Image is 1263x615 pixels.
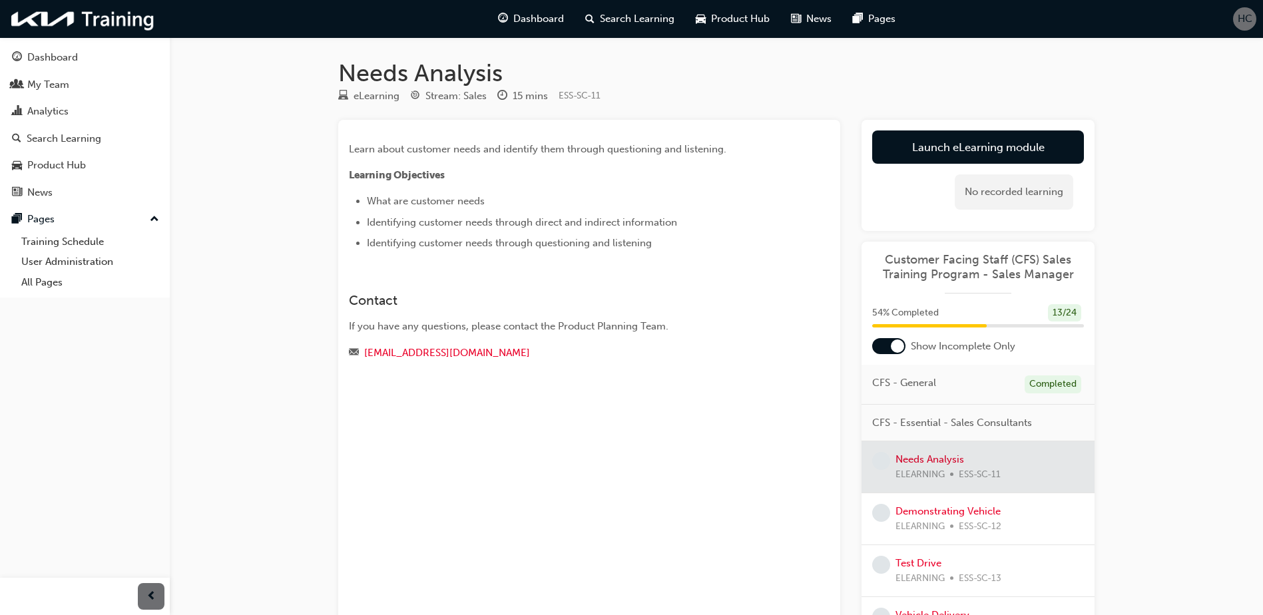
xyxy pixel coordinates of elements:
[513,11,564,27] span: Dashboard
[872,252,1084,282] a: Customer Facing Staff (CFS) Sales Training Program - Sales Manager
[1233,7,1256,31] button: HC
[575,5,685,33] a: search-iconSearch Learning
[349,347,359,359] span: email-icon
[349,319,782,334] div: If you have any questions, please contact the Product Planning Team.
[12,214,22,226] span: pages-icon
[585,11,595,27] span: search-icon
[16,252,164,272] a: User Administration
[872,452,890,470] span: learningRecordVerb_NONE-icon
[12,52,22,64] span: guage-icon
[1238,11,1252,27] span: HC
[12,133,21,145] span: search-icon
[955,174,1073,210] div: No recorded learning
[150,211,159,228] span: up-icon
[872,415,1032,431] span: CFS - Essential - Sales Consultants
[364,347,530,359] a: [EMAIL_ADDRESS][DOMAIN_NAME]
[146,588,156,605] span: prev-icon
[685,5,780,33] a: car-iconProduct Hub
[338,88,399,104] div: Type
[872,504,890,522] span: learningRecordVerb_NONE-icon
[367,237,652,249] span: Identifying customer needs through questioning and listening
[895,571,945,586] span: ELEARNING
[410,88,487,104] div: Stream
[487,5,575,33] a: guage-iconDashboard
[367,195,485,207] span: What are customer needs
[349,169,445,181] span: Learning Objectives
[1048,304,1081,322] div: 13 / 24
[911,339,1015,354] span: Show Incomplete Only
[349,143,726,155] span: Learn about customer needs and identify them through questioning and listening.
[5,73,164,97] a: My Team
[5,126,164,151] a: Search Learning
[696,11,706,27] span: car-icon
[27,50,78,65] div: Dashboard
[497,91,507,102] span: clock-icon
[872,556,890,574] span: learningRecordVerb_NONE-icon
[868,11,895,27] span: Pages
[367,216,677,228] span: Identifying customer needs through direct and indirect information
[27,212,55,227] div: Pages
[513,89,548,104] div: 15 mins
[27,77,69,93] div: My Team
[791,11,801,27] span: news-icon
[16,232,164,252] a: Training Schedule
[349,293,782,308] h3: Contact
[842,5,906,33] a: pages-iconPages
[5,180,164,205] a: News
[853,11,863,27] span: pages-icon
[27,185,53,200] div: News
[959,571,1001,586] span: ESS-SC-13
[872,375,936,391] span: CFS - General
[895,505,1001,517] a: Demonstrating Vehicle
[895,519,945,534] span: ELEARNING
[872,306,939,321] span: 54 % Completed
[12,106,22,118] span: chart-icon
[806,11,832,27] span: News
[498,11,508,27] span: guage-icon
[1025,375,1081,393] div: Completed
[5,207,164,232] button: Pages
[5,99,164,124] a: Analytics
[349,345,782,361] div: Email
[27,131,101,146] div: Search Learning
[27,158,86,173] div: Product Hub
[338,59,1095,88] h1: Needs Analysis
[16,272,164,293] a: All Pages
[780,5,842,33] a: news-iconNews
[5,45,164,70] a: Dashboard
[12,187,22,199] span: news-icon
[711,11,770,27] span: Product Hub
[497,88,548,104] div: Duration
[12,160,22,172] span: car-icon
[425,89,487,104] div: Stream: Sales
[12,79,22,91] span: people-icon
[410,91,420,102] span: target-icon
[872,130,1084,164] a: Launch eLearning module
[600,11,674,27] span: Search Learning
[7,5,160,33] img: kia-training
[354,89,399,104] div: eLearning
[959,519,1001,534] span: ESS-SC-12
[559,90,601,101] span: Learning resource code
[27,104,69,119] div: Analytics
[5,43,164,207] button: DashboardMy TeamAnalyticsSearch LearningProduct HubNews
[338,91,348,102] span: learningResourceType_ELEARNING-icon
[895,557,941,569] a: Test Drive
[5,153,164,178] a: Product Hub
